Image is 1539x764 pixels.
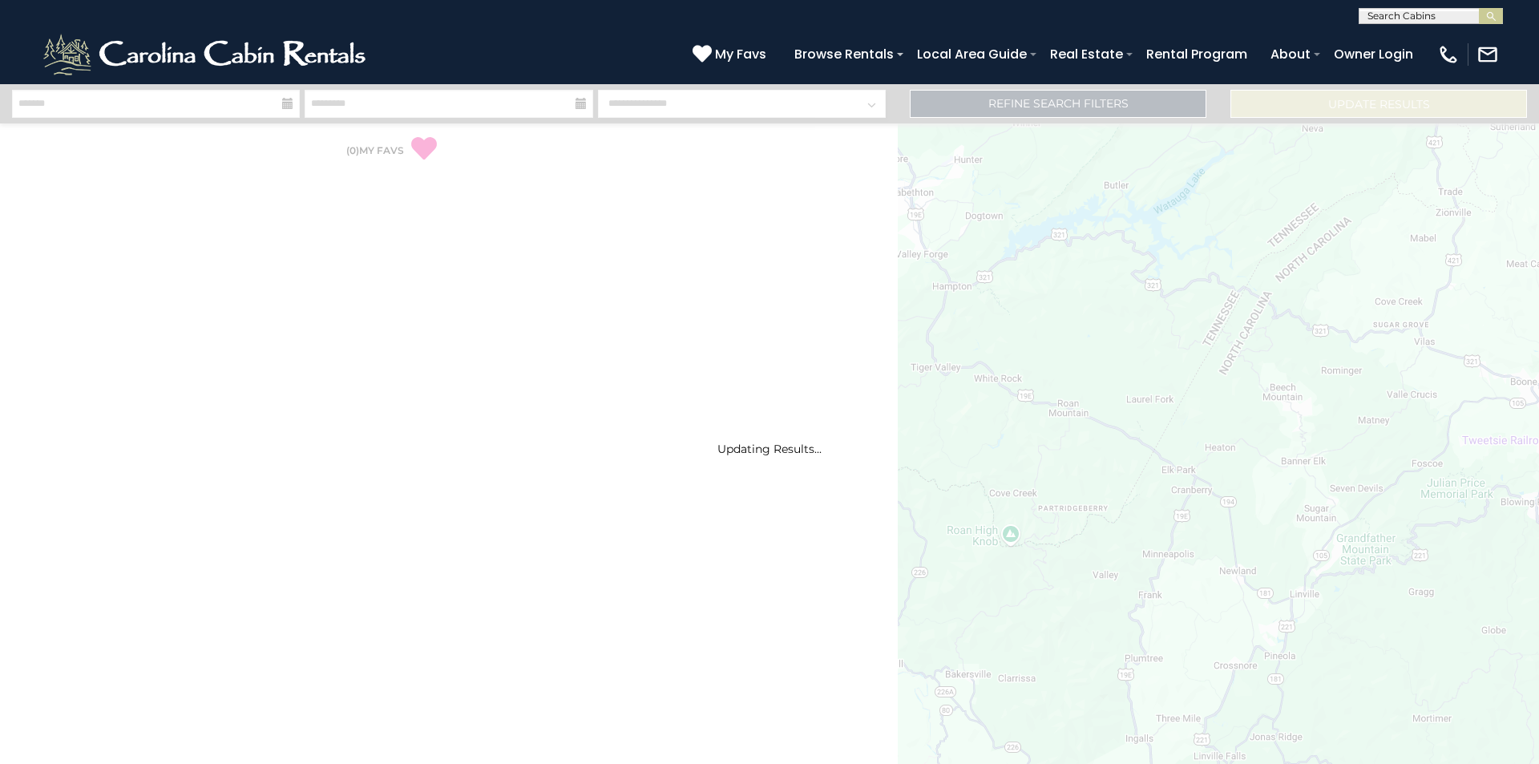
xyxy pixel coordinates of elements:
span: My Favs [715,44,766,64]
a: My Favs [693,44,770,65]
a: Local Area Guide [909,40,1035,68]
img: phone-regular-white.png [1437,43,1460,66]
a: About [1262,40,1319,68]
a: Owner Login [1326,40,1421,68]
a: Browse Rentals [786,40,902,68]
img: White-1-2.png [40,30,373,79]
img: mail-regular-white.png [1476,43,1499,66]
a: Real Estate [1042,40,1131,68]
a: Rental Program [1138,40,1255,68]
